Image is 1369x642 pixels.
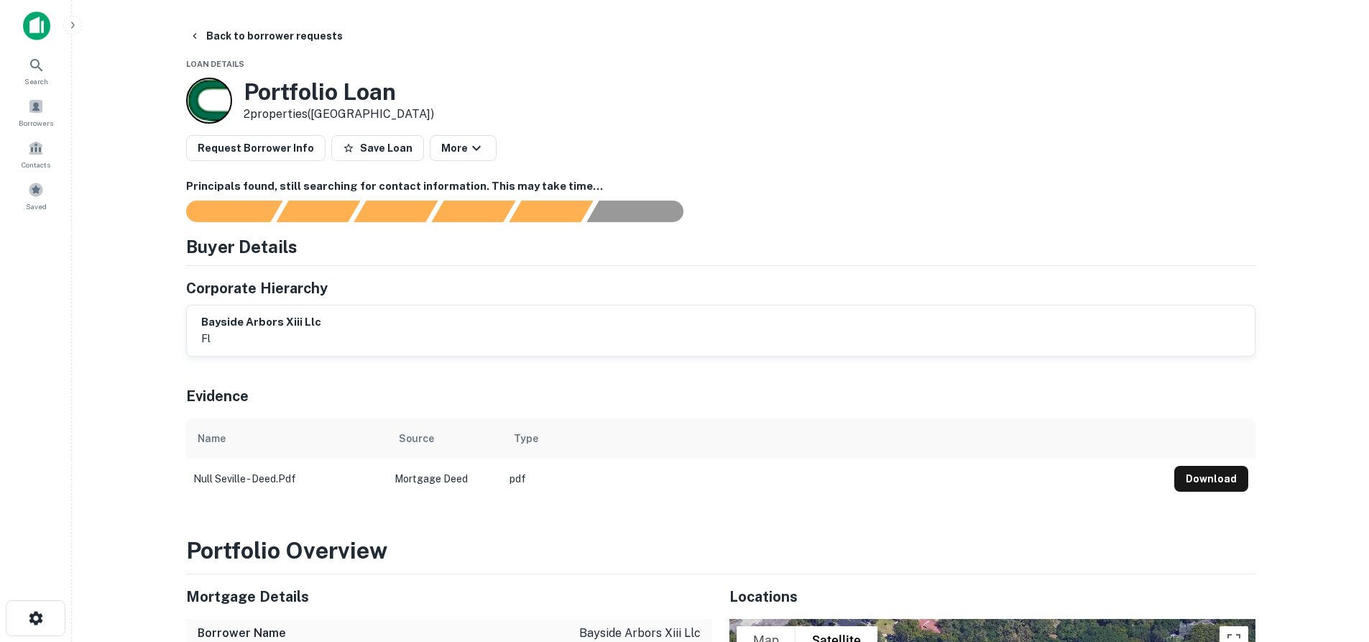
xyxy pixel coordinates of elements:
a: Contacts [4,134,68,173]
th: Source [387,418,502,459]
p: fl [201,330,321,347]
div: Sending borrower request to AI... [169,201,277,222]
th: Type [502,418,1167,459]
td: pdf [502,459,1167,499]
h4: Buyer Details [186,234,298,260]
div: Documents found, AI parsing details... [354,201,438,222]
button: Save Loan [331,135,424,161]
button: Request Borrower Info [186,135,326,161]
h6: Borrower Name [198,625,286,642]
h6: Principals found, still searching for contact information. This may take time... [186,178,1255,195]
div: Principals found, AI now looking for contact information... [431,201,515,222]
span: Loan Details [186,60,244,68]
span: Contacts [22,159,50,170]
th: Name [186,418,387,459]
a: Borrowers [4,93,68,132]
span: Search [24,75,48,87]
div: Name [198,430,226,447]
td: Mortgage Deed [387,459,502,499]
h5: Locations [729,586,1255,607]
iframe: Chat Widget [1297,527,1369,596]
td: null seville - deed.pdf [186,459,387,499]
div: AI fulfillment process complete. [587,201,701,222]
p: bayside arbors xiii llc [579,625,701,642]
div: Type [514,430,538,447]
button: More [430,135,497,161]
a: Saved [4,176,68,215]
h3: Portfolio Overview [186,533,1255,568]
img: capitalize-icon.png [23,12,50,40]
button: Back to borrower requests [183,23,349,49]
div: Source [399,430,434,447]
p: 2 properties ([GEOGRAPHIC_DATA]) [244,106,434,123]
div: Principals found, still searching for contact information. This may take time... [509,201,593,222]
span: Borrowers [19,117,53,129]
a: Search [4,51,68,90]
span: Saved [26,201,47,212]
h5: Evidence [186,385,249,407]
h5: Mortgage Details [186,586,712,607]
h3: Portfolio Loan [244,78,434,106]
h6: bayside arbors xiii llc [201,314,321,331]
button: Download [1174,466,1248,492]
div: Your request is received and processing... [276,201,360,222]
div: scrollable content [186,418,1255,499]
h5: Corporate Hierarchy [186,278,328,299]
